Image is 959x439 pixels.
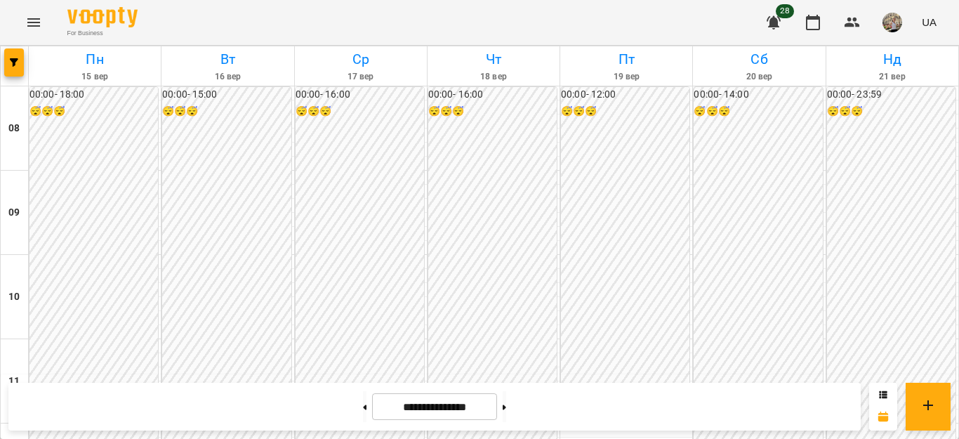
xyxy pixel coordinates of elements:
[694,104,822,119] h6: 😴😴😴
[430,48,557,70] h6: Чт
[296,104,424,119] h6: 😴😴😴
[8,374,20,389] h6: 11
[827,87,955,103] h6: 00:00 - 23:59
[162,104,291,119] h6: 😴😴😴
[8,121,20,136] h6: 08
[430,70,557,84] h6: 18 вер
[916,9,942,35] button: UA
[29,87,158,103] h6: 00:00 - 18:00
[562,48,690,70] h6: Пт
[922,15,937,30] span: UA
[8,205,20,221] h6: 09
[561,87,689,103] h6: 00:00 - 12:00
[827,104,955,119] h6: 😴😴😴
[561,104,689,119] h6: 😴😴😴
[8,289,20,305] h6: 10
[428,87,557,103] h6: 00:00 - 16:00
[164,48,291,70] h6: Вт
[694,87,822,103] h6: 00:00 - 14:00
[297,70,425,84] h6: 17 вер
[17,6,51,39] button: Menu
[67,29,138,38] span: For Business
[882,13,902,32] img: 3b46f58bed39ef2acf68cc3a2c968150.jpeg
[164,70,291,84] h6: 16 вер
[162,87,291,103] h6: 00:00 - 15:00
[296,87,424,103] h6: 00:00 - 16:00
[297,48,425,70] h6: Ср
[828,70,956,84] h6: 21 вер
[428,104,557,119] h6: 😴😴😴
[828,48,956,70] h6: Нд
[29,104,158,119] h6: 😴😴😴
[31,48,159,70] h6: Пн
[67,7,138,27] img: Voopty Logo
[695,48,823,70] h6: Сб
[695,70,823,84] h6: 20 вер
[776,4,794,18] span: 28
[31,70,159,84] h6: 15 вер
[562,70,690,84] h6: 19 вер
